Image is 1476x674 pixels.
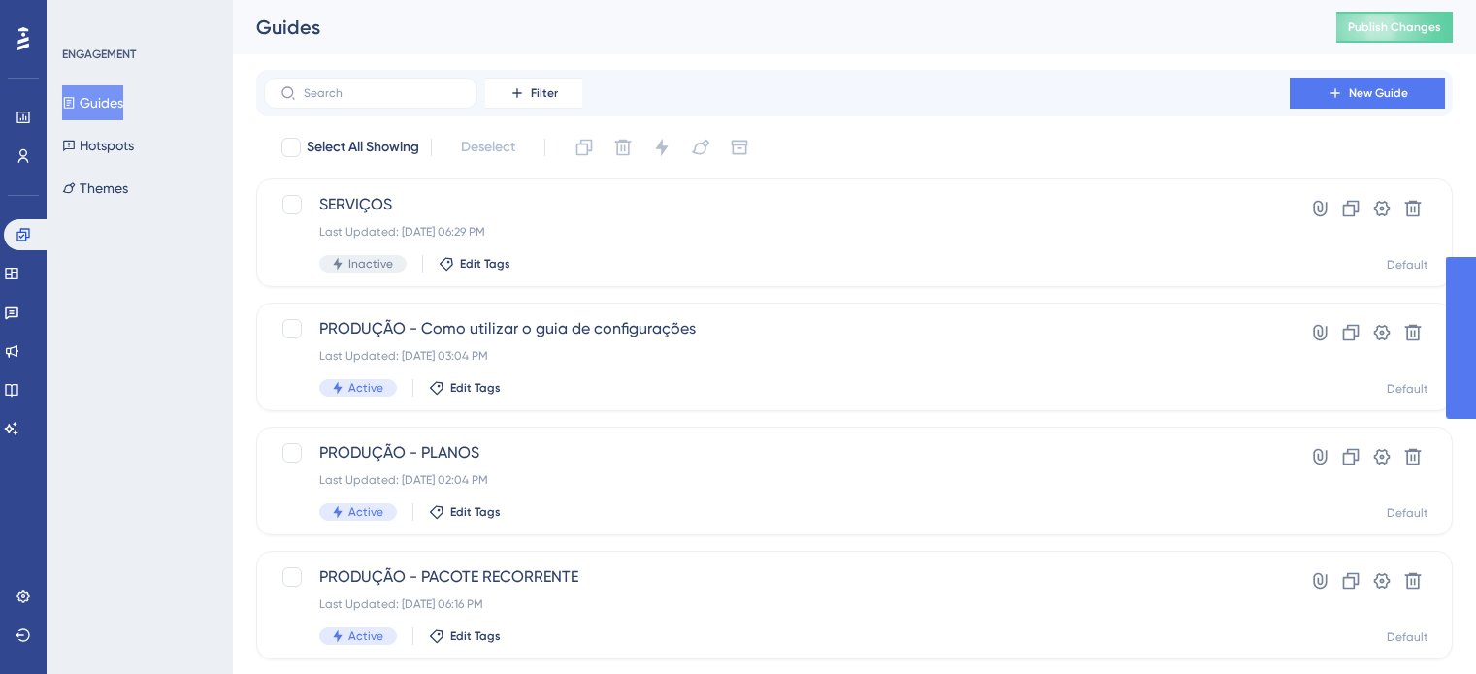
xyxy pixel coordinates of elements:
span: Deselect [461,136,515,159]
span: Edit Tags [450,380,501,396]
button: Deselect [443,130,533,165]
span: PRODUÇÃO - PLANOS [319,441,1234,465]
iframe: UserGuiding AI Assistant Launcher [1394,597,1453,656]
span: SERVIÇOS [319,193,1234,216]
div: Guides [256,14,1288,41]
span: Active [348,628,383,644]
span: PRODUÇÃO - PACOTE RECORRENTE [319,565,1234,589]
div: Last Updated: [DATE] 06:16 PM [319,596,1234,612]
span: New Guide [1349,85,1408,101]
button: New Guide [1290,78,1445,109]
span: Active [348,380,383,396]
div: ENGAGEMENT [62,47,136,62]
span: Edit Tags [450,504,501,520]
button: Guides [62,85,123,120]
button: Edit Tags [429,628,501,644]
div: Default [1387,505,1428,521]
div: Default [1387,381,1428,397]
input: Search [304,86,461,100]
span: Edit Tags [460,256,510,272]
button: Filter [485,78,582,109]
span: Filter [531,85,558,101]
span: Edit Tags [450,628,501,644]
button: Edit Tags [429,504,501,520]
button: Hotspots [62,128,134,163]
span: Inactive [348,256,393,272]
button: Edit Tags [439,256,510,272]
div: Last Updated: [DATE] 06:29 PM [319,224,1234,240]
div: Last Updated: [DATE] 03:04 PM [319,348,1234,364]
span: Publish Changes [1348,19,1441,35]
span: Select All Showing [307,136,419,159]
div: Default [1387,257,1428,273]
span: PRODUÇÃO - Como utilizar o guia de configurações [319,317,1234,340]
div: Last Updated: [DATE] 02:04 PM [319,472,1234,488]
span: Active [348,504,383,520]
button: Edit Tags [429,380,501,396]
button: Publish Changes [1336,12,1453,43]
button: Themes [62,171,128,206]
div: Default [1387,629,1428,645]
